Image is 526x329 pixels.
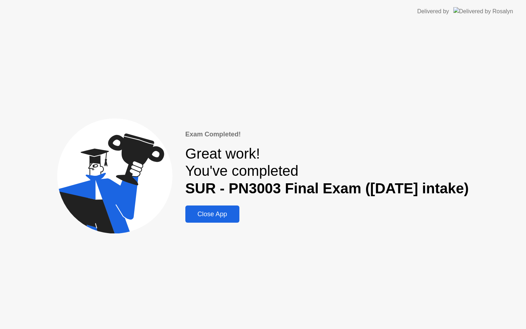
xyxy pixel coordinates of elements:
b: SUR - PN3003 Final Exam ([DATE] intake) [185,180,469,197]
div: Delivered by [417,7,449,16]
div: Great work! You've completed [185,145,469,197]
div: Close App [187,211,237,218]
div: Exam Completed! [185,129,469,139]
button: Close App [185,205,239,223]
img: Delivered by Rosalyn [453,7,513,15]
